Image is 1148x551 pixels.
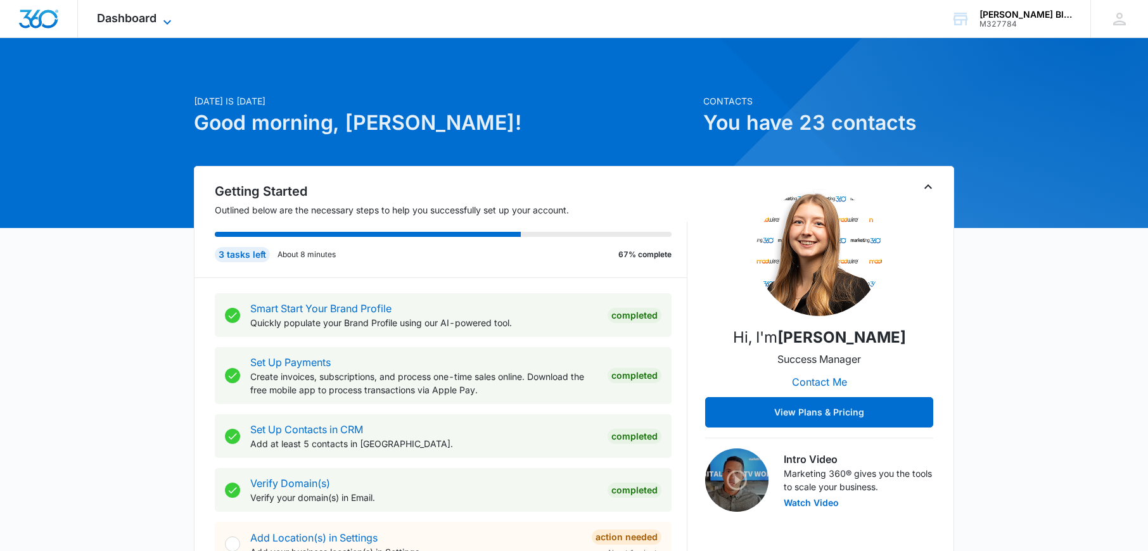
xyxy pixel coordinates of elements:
p: Add at least 5 contacts in [GEOGRAPHIC_DATA]. [250,437,597,450]
div: Completed [608,483,661,498]
p: About 8 minutes [277,249,336,260]
span: Dashboard [97,11,156,25]
button: View Plans & Pricing [705,397,933,427]
a: Verify Domain(s) [250,477,330,490]
h1: Good morning, [PERSON_NAME]! [194,108,696,138]
p: Outlined below are the necessary steps to help you successfully set up your account. [215,203,687,217]
a: Smart Start Your Brand Profile [250,302,392,315]
a: Add Location(s) in Settings [250,531,378,544]
p: [DATE] is [DATE] [194,94,696,108]
div: account name [979,9,1072,20]
p: Marketing 360® gives you the tools to scale your business. [784,467,933,493]
strong: [PERSON_NAME] [777,328,906,346]
button: Toggle Collapse [921,179,936,194]
div: account id [979,20,1072,28]
p: Quickly populate your Brand Profile using our AI-powered tool. [250,316,597,329]
h3: Intro Video [784,452,933,467]
div: Completed [608,368,661,383]
div: Action Needed [592,529,661,545]
p: Success Manager [777,351,861,367]
a: Set Up Payments [250,356,331,369]
button: Watch Video [784,498,839,507]
p: Create invoices, subscriptions, and process one-time sales online. Download the free mobile app t... [250,370,597,396]
div: 3 tasks left [215,247,270,262]
p: Hi, I'm [733,326,906,349]
a: Set Up Contacts in CRM [250,423,363,436]
button: Contact Me [779,367,860,397]
h2: Getting Started [215,182,687,201]
p: Verify your domain(s) in Email. [250,491,597,504]
p: Contacts [703,94,954,108]
img: Brianna McLatchie [756,189,883,316]
p: 67% complete [618,249,672,260]
h1: You have 23 contacts [703,108,954,138]
div: Completed [608,429,661,444]
div: Completed [608,308,661,323]
img: Intro Video [705,448,769,512]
